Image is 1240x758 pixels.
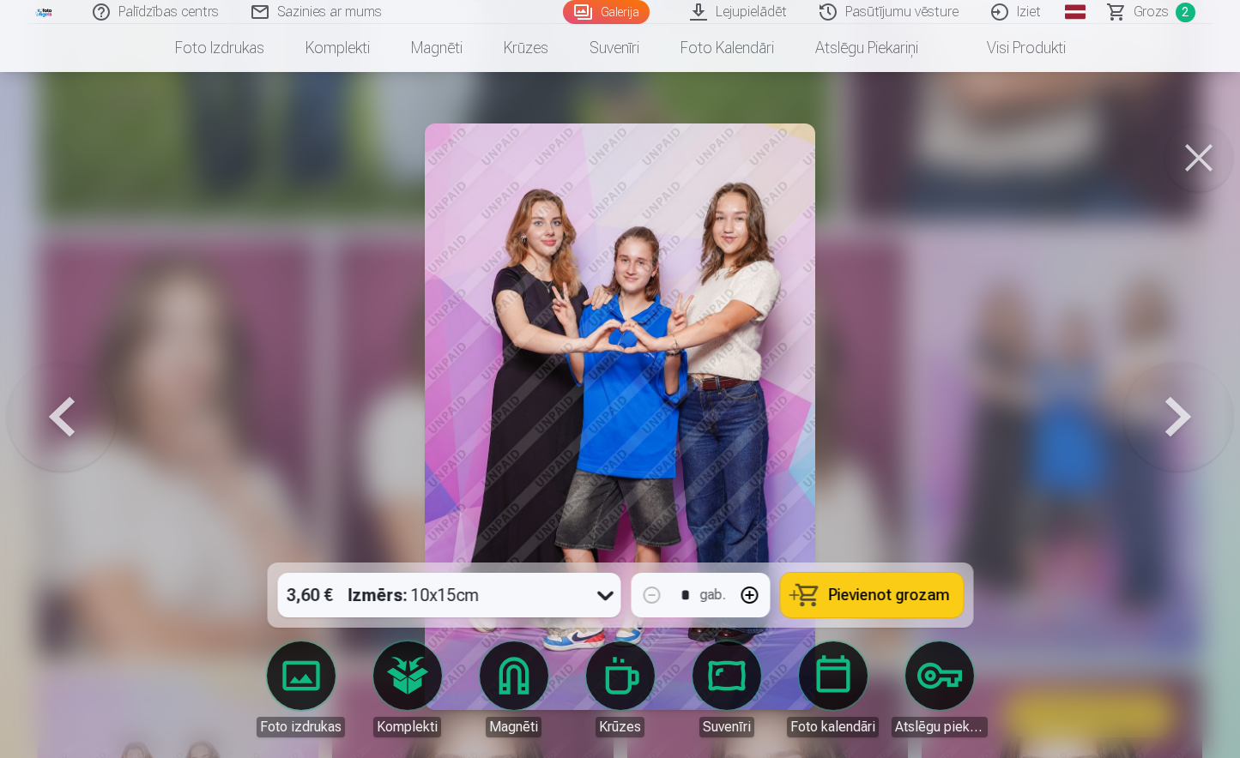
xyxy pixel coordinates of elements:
[1176,3,1195,22] span: 2
[360,641,456,737] a: Komplekti
[660,24,795,72] a: Foto kalendāri
[795,24,939,72] a: Atslēgu piekariņi
[699,717,754,737] div: Suvenīri
[390,24,483,72] a: Magnēti
[154,24,285,72] a: Foto izdrukas
[596,717,644,737] div: Krūzes
[348,583,407,607] strong: Izmērs :
[892,641,988,737] a: Atslēgu piekariņi
[257,717,345,737] div: Foto izdrukas
[483,24,569,72] a: Krūzes
[572,641,668,737] a: Krūzes
[787,717,879,737] div: Foto kalendāri
[486,717,541,737] div: Magnēti
[785,641,881,737] a: Foto kalendāri
[679,641,775,737] a: Suvenīri
[277,573,341,617] div: 3,60 €
[892,717,988,737] div: Atslēgu piekariņi
[939,24,1086,72] a: Visi produkti
[285,24,390,72] a: Komplekti
[780,573,963,617] button: Pievienot grozam
[569,24,660,72] a: Suvenīri
[828,587,949,603] span: Pievienot grozam
[253,641,349,737] a: Foto izdrukas
[35,7,54,17] img: /fa1
[699,585,725,605] div: gab.
[348,573,479,617] div: 10x15cm
[466,641,562,737] a: Magnēti
[373,717,441,737] div: Komplekti
[1134,2,1169,22] span: Grozs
